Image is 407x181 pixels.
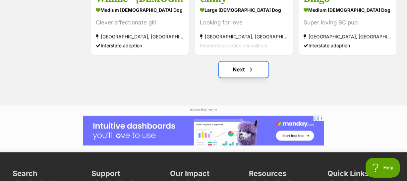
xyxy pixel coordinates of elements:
a: Next page [219,61,268,77]
div: Super loving BC pup [304,18,391,27]
div: Interstate adoption [304,41,391,50]
div: [GEOGRAPHIC_DATA], [GEOGRAPHIC_DATA] [96,32,184,41]
div: medium [DEMOGRAPHIC_DATA] Dog [304,5,391,15]
div: [GEOGRAPHIC_DATA], [GEOGRAPHIC_DATA] [304,32,391,41]
iframe: Advertisement [83,116,324,145]
span: Interstate adoption unavailable [200,43,267,48]
div: medium [DEMOGRAPHIC_DATA] Dog [96,5,184,15]
div: large [DEMOGRAPHIC_DATA] Dog [200,5,288,15]
div: Interstate adoption [96,41,184,50]
div: [GEOGRAPHIC_DATA], [GEOGRAPHIC_DATA] [200,32,288,41]
nav: Pagination [90,61,397,77]
div: Clever affectionate girl [96,18,184,27]
iframe: Help Scout Beacon - Open [366,158,400,178]
div: Looking for love [200,18,288,27]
